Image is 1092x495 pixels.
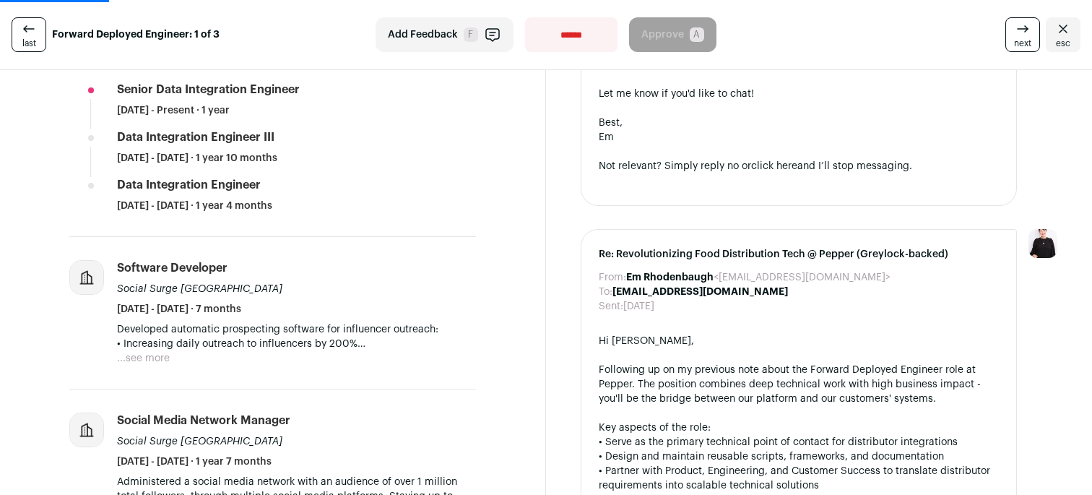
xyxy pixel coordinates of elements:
[117,103,230,118] span: [DATE] - Present · 1 year
[626,270,890,285] dd: <[EMAIL_ADDRESS][DOMAIN_NAME]>
[751,161,797,171] a: click here
[117,337,476,351] p: • Increasing daily outreach to influencers by 200%
[599,435,999,449] div: • Serve as the primary technical point of contact for distributor integrations
[117,129,274,145] div: Data Integration Engineer III
[117,82,300,98] div: Senior Data Integration Engineer
[388,27,458,42] span: Add Feedback
[612,287,788,297] b: [EMAIL_ADDRESS][DOMAIN_NAME]
[117,322,476,337] p: Developed automatic prospecting software for influencer outreach:
[626,272,714,283] b: Em Rhodenbaugh
[117,151,277,165] span: [DATE] - [DATE] · 1 year 10 months
[70,413,103,447] img: company-logo-placeholder-414d4e2ec0e2ddebbe968bf319fdfe5acfe0c9b87f798d344e800bc9a89632a0.png
[1028,229,1057,258] img: 9240684-medium_jpg
[599,299,623,314] dt: Sent:
[599,334,999,348] div: Hi [PERSON_NAME],
[464,27,478,42] span: F
[599,130,999,145] div: Em
[599,270,626,285] dt: From:
[1005,17,1040,52] a: next
[376,17,513,52] button: Add Feedback F
[599,159,999,173] div: Not relevant? Simply reply no or and I’ll stop messaging.
[70,261,103,294] img: company-logo-placeholder-414d4e2ec0e2ddebbe968bf319fdfe5acfe0c9b87f798d344e800bc9a89632a0.png
[599,449,999,464] div: • Design and maintain reusable scripts, frameworks, and documentation
[599,421,999,435] div: Key aspects of the role:
[599,285,612,299] dt: To:
[1046,17,1080,52] a: Close
[599,116,999,130] div: Best,
[1056,38,1070,49] span: esc
[117,455,272,469] span: [DATE] - [DATE] · 1 year 7 months
[1014,38,1031,49] span: next
[117,351,170,366] button: ...see more
[599,363,999,406] div: Following up on my previous note about the Forward Deployed Engineer role at Pepper. The position...
[22,38,36,49] span: last
[117,284,282,294] span: Social Surge [GEOGRAPHIC_DATA]
[117,436,282,447] span: Social Surge [GEOGRAPHIC_DATA]
[117,302,241,317] span: [DATE] - [DATE] · 7 months
[599,464,999,493] div: • Partner with Product, Engineering, and Customer Success to translate distributor requirements i...
[117,260,227,276] div: Software Developer
[117,177,261,193] div: Data Integration Engineer
[12,17,46,52] a: last
[599,247,999,262] span: Re: Revolutionizing Food Distribution Tech @ Pepper (Greylock-backed)
[117,413,290,429] div: Social Media Network Manager
[117,199,272,213] span: [DATE] - [DATE] · 1 year 4 months
[623,299,654,314] dd: [DATE]
[599,87,999,101] div: Let me know if you'd like to chat!
[52,27,220,42] strong: Forward Deployed Engineer: 1 of 3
